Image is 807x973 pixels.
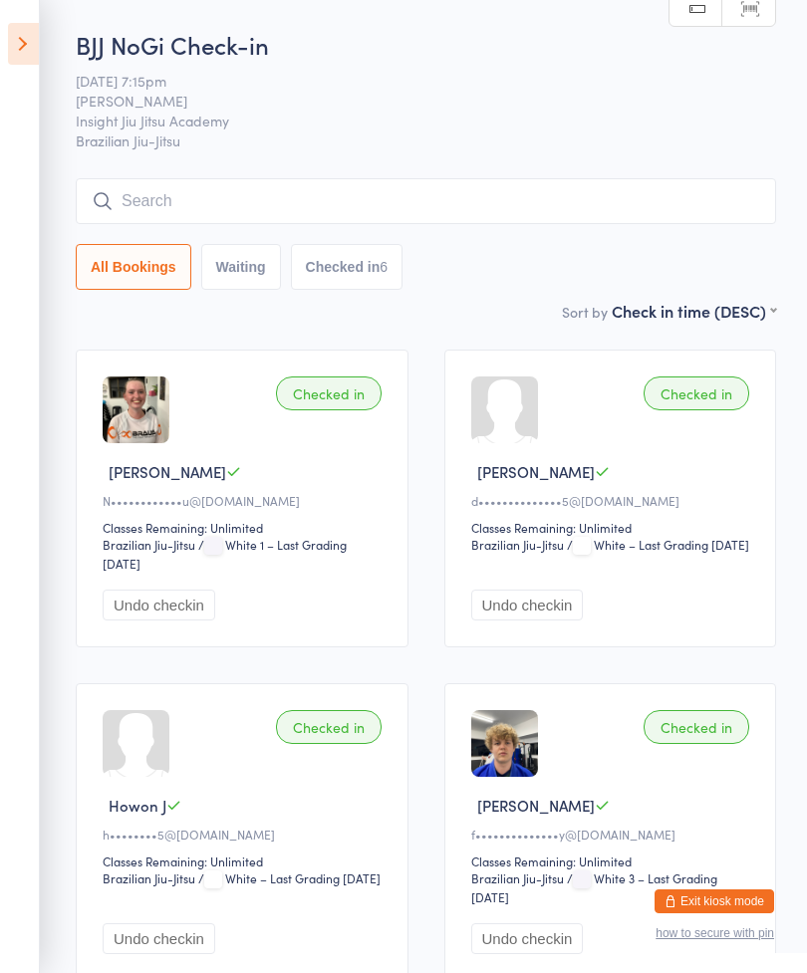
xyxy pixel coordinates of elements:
div: Brazilian Jiu-Jitsu [471,869,564,886]
span: [PERSON_NAME] [477,795,595,816]
button: Undo checkin [471,590,584,620]
span: Howon J [109,795,166,816]
button: Checked in6 [291,244,403,290]
div: Check in time (DESC) [612,300,776,322]
span: [PERSON_NAME] [109,461,226,482]
span: / White – Last Grading [DATE] [198,869,381,886]
div: Brazilian Jiu-Jitsu [103,869,195,886]
div: Checked in [276,710,382,744]
button: All Bookings [76,244,191,290]
button: how to secure with pin [656,926,774,940]
label: Sort by [562,302,608,322]
span: Insight Jiu Jitsu Academy [76,111,745,130]
div: d••••••••••••••5@[DOMAIN_NAME] [471,492,756,509]
div: h••••••••5@[DOMAIN_NAME] [103,826,388,843]
div: Classes Remaining: Unlimited [471,852,756,869]
div: Classes Remaining: Unlimited [103,852,388,869]
button: Undo checkin [103,923,215,954]
span: [DATE] 7:15pm [76,71,745,91]
div: Classes Remaining: Unlimited [471,519,756,536]
div: 6 [380,259,388,275]
img: image1724746533.png [471,710,538,777]
div: Checked in [276,376,382,410]
span: [PERSON_NAME] [76,91,745,111]
button: Undo checkin [103,590,215,620]
div: Checked in [644,376,749,410]
div: N••••••••••••u@[DOMAIN_NAME] [103,492,388,509]
span: Brazilian Jiu-Jitsu [76,130,776,150]
div: f••••••••••••••y@[DOMAIN_NAME] [471,826,756,843]
div: Brazilian Jiu-Jitsu [471,536,564,553]
h2: BJJ NoGi Check-in [76,28,776,61]
span: [PERSON_NAME] [477,461,595,482]
div: Classes Remaining: Unlimited [103,519,388,536]
img: image1739439961.png [103,376,169,443]
input: Search [76,178,776,224]
button: Exit kiosk mode [655,889,774,913]
span: / White – Last Grading [DATE] [567,536,749,553]
button: Undo checkin [471,923,584,954]
button: Waiting [201,244,281,290]
div: Checked in [644,710,749,744]
div: Brazilian Jiu-Jitsu [103,536,195,553]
